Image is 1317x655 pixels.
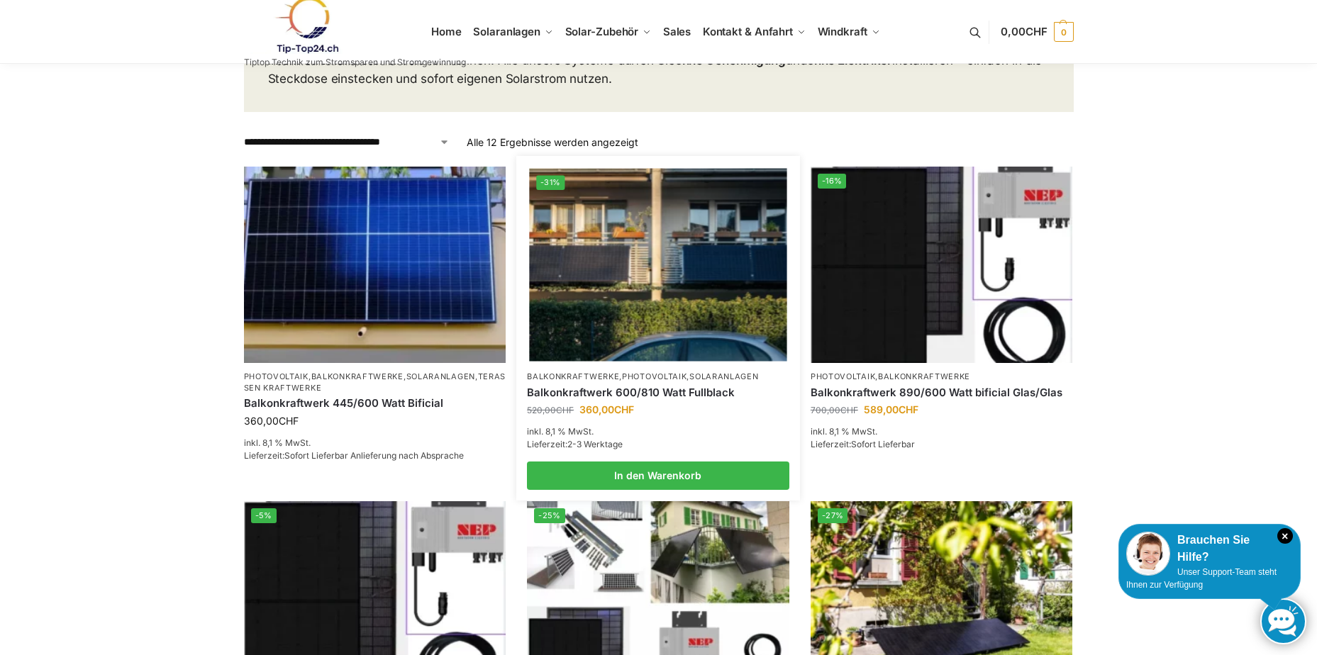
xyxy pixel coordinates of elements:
[1126,532,1170,576] img: Customer service
[556,405,574,415] span: CHF
[1001,11,1073,53] a: 0,00CHF 0
[244,167,506,363] img: Solaranlage für den kleinen Balkon
[818,25,867,38] span: Windkraft
[811,439,915,449] span: Lieferzeit:
[614,403,634,415] span: CHF
[311,371,404,381] a: Balkonkraftwerke
[811,371,1073,382] p: ,
[703,25,793,38] span: Kontakt & Anfahrt
[244,135,450,150] select: Shop-Reihenfolge
[244,58,466,67] p: Tiptop Technik zum Stromsparen und Stromgewinnung
[527,371,619,381] a: Balkonkraftwerke
[527,386,789,400] a: Balkonkraftwerk 600/810 Watt Fullblack
[663,25,691,38] span: Sales
[244,437,506,449] p: inkl. 8,1 % MwSt.
[527,425,789,438] p: inkl. 8,1 % MwSt.
[567,439,623,449] span: 2-3 Werktage
[527,439,623,449] span: Lieferzeit:
[1054,22,1074,42] span: 0
[899,403,918,415] span: CHF
[878,371,970,381] a: Balkonkraftwerke
[244,415,299,427] bdi: 360,00
[840,405,858,415] span: CHF
[279,415,299,427] span: CHF
[1001,25,1047,38] span: 0,00
[527,461,789,490] a: In den Warenkorb legen: „Balkonkraftwerk 600/810 Watt Fullblack“
[244,396,506,410] a: Balkonkraftwerk 445/600 Watt Bificial
[811,167,1073,363] img: Bificiales Hochleistungsmodul
[473,25,540,38] span: Solaranlagen
[811,371,875,381] a: Photovoltaik
[565,25,639,38] span: Solar-Zubehör
[811,425,1073,438] p: inkl. 8,1 % MwSt.
[1126,567,1277,590] span: Unser Support-Team steht Ihnen zur Verfügung
[811,167,1073,363] a: -16%Bificiales Hochleistungsmodul
[864,403,918,415] bdi: 589,00
[284,450,464,461] span: Sofort Lieferbar Anlieferung nach Absprache
[244,371,506,392] a: Terassen Kraftwerke
[811,405,858,415] bdi: 700,00
[811,386,1073,400] a: Balkonkraftwerk 890/600 Watt bificial Glas/Glas
[1277,528,1293,544] i: Schließen
[527,405,574,415] bdi: 520,00
[579,403,634,415] bdi: 360,00
[244,450,464,461] span: Lieferzeit:
[529,169,787,362] img: 2 Balkonkraftwerke
[1126,532,1293,566] div: Brauchen Sie Hilfe?
[527,371,789,382] p: , ,
[244,371,506,393] p: , , ,
[1026,25,1048,38] span: CHF
[244,371,309,381] a: Photovoltaik
[851,439,915,449] span: Sofort Lieferbar
[622,371,687,381] a: Photovoltaik
[689,371,758,381] a: Solaranlagen
[467,135,638,150] p: Alle 12 Ergebnisse werden angezeigt
[406,371,475,381] a: Solaranlagen
[529,169,787,362] a: -31%2 Balkonkraftwerke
